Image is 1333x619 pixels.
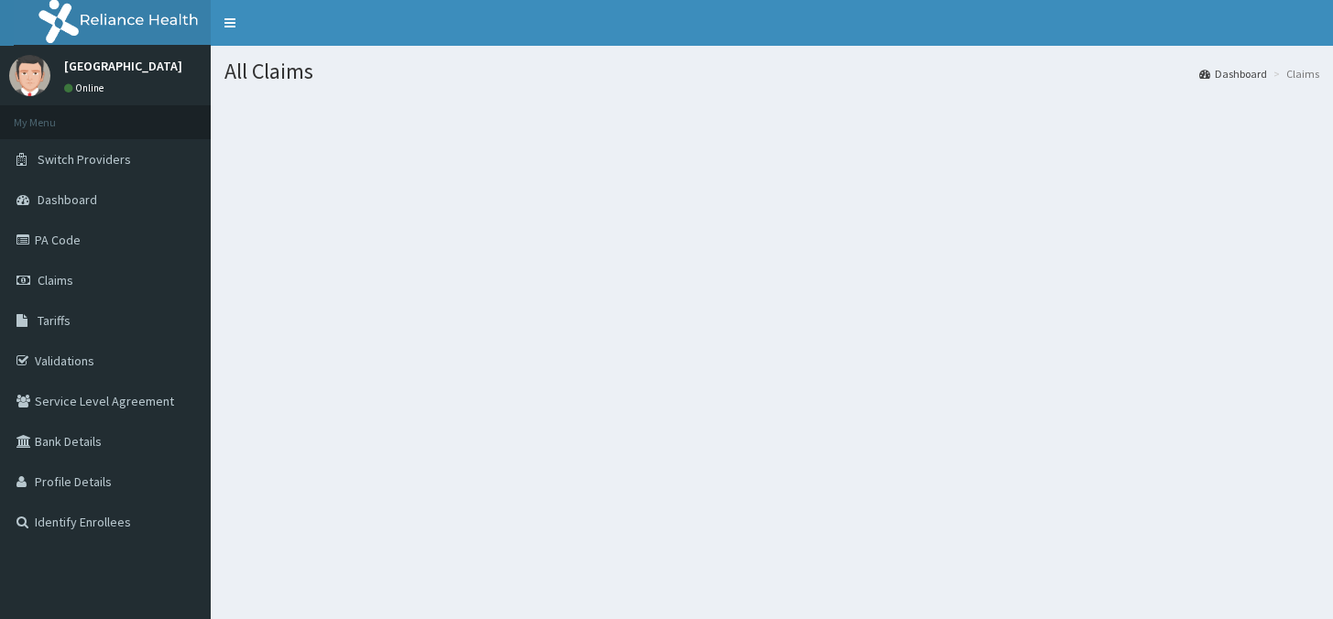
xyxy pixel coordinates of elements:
[64,60,182,72] p: [GEOGRAPHIC_DATA]
[1269,66,1319,81] li: Claims
[38,312,71,329] span: Tariffs
[224,60,1319,83] h1: All Claims
[1199,66,1267,81] a: Dashboard
[38,151,131,168] span: Switch Providers
[64,81,108,94] a: Online
[9,55,50,96] img: User Image
[38,272,73,288] span: Claims
[38,191,97,208] span: Dashboard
